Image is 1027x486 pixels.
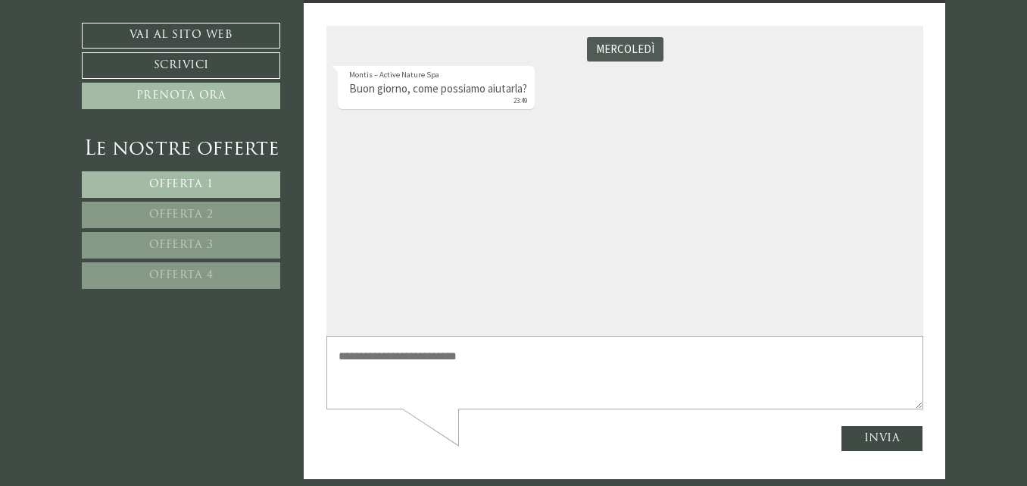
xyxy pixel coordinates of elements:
[149,270,214,281] span: Offerta 4
[261,11,337,36] div: mercoledì
[514,400,598,426] button: Invia
[149,240,214,251] span: Offerta 3
[23,43,201,55] div: Montis – Active Nature Spa
[23,71,201,80] small: 23:49
[82,136,280,164] div: Le nostre offerte
[82,23,280,49] a: Vai al sito web
[82,83,280,109] a: Prenota ora
[11,40,208,83] div: Buon giorno, come possiamo aiutarla?
[149,179,214,190] span: Offerta 1
[82,52,280,79] a: Scrivici
[149,209,214,221] span: Offerta 2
